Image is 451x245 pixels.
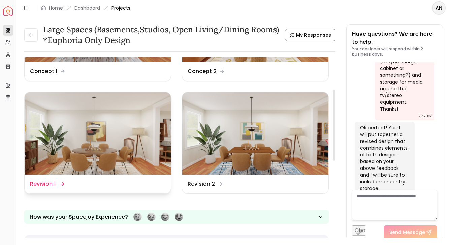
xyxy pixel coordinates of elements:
[74,5,100,11] a: Dashboard
[25,92,171,175] img: Revision 1
[30,180,56,188] dd: Revision 1
[30,67,57,75] dd: Concept 1
[182,92,328,175] img: Revision 2
[285,29,335,41] button: My Responses
[43,24,280,46] h3: Large Spaces (Basements,Studios, Open living/dining rooms) *Euphoria Only Design
[432,1,446,15] button: AN
[41,5,130,11] nav: breadcrumb
[24,92,171,194] a: Revision 1Revision 1
[30,213,128,221] p: How was your Spacejoy Experience?
[24,210,329,224] button: How was your Spacejoy Experience?Feeling terribleFeeling badFeeling goodFeeling awesome
[352,30,437,46] p: Have questions? We are here to help.
[188,180,215,188] dd: Revision 2
[418,113,432,120] div: 12:49 PM
[296,32,331,38] span: My Responses
[360,124,408,192] div: Ok perfect! Yes, I will put together a revised design that combines elements of both designs base...
[182,92,329,194] a: Revision 2Revision 2
[111,5,130,11] span: Projects
[433,2,445,14] span: AN
[3,6,13,16] img: Spacejoy Logo
[188,67,217,75] dd: Concept 2
[352,46,437,57] p: Your designer will respond within 2 business days.
[49,5,63,11] a: Home
[3,6,13,16] a: Spacejoy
